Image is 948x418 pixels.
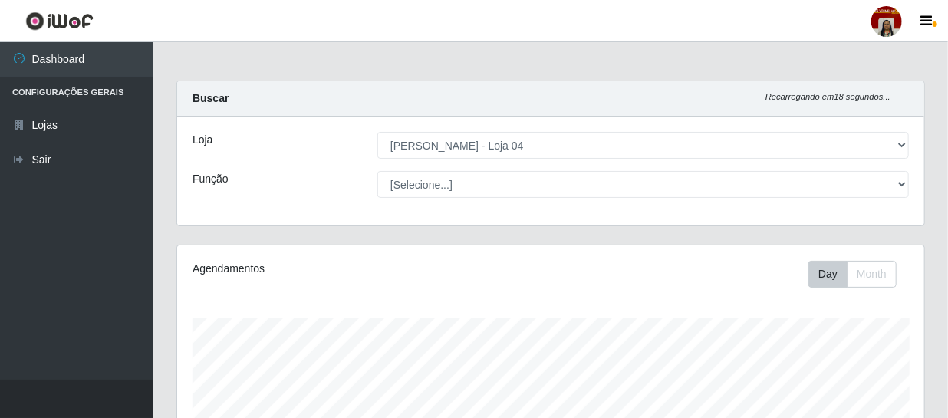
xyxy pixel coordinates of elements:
i: Recarregando em 18 segundos... [765,92,890,101]
div: Toolbar with button groups [808,261,909,288]
label: Função [193,171,229,187]
button: Month [847,261,897,288]
label: Loja [193,132,212,148]
button: Day [808,261,848,288]
div: First group [808,261,897,288]
img: CoreUI Logo [25,12,94,31]
div: Agendamentos [193,261,478,277]
strong: Buscar [193,92,229,104]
